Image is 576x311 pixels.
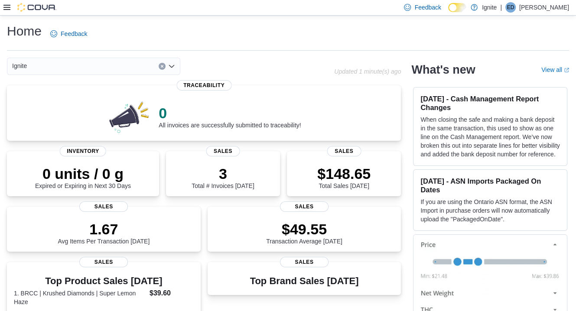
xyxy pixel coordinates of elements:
h2: What's new [411,63,475,77]
img: Cova [17,3,56,12]
p: If you are using the Ontario ASN format, the ASN Import in purchase orders will now automatically... [420,198,560,224]
h1: Home [7,23,42,40]
span: Sales [79,201,128,212]
p: [PERSON_NAME] [519,2,569,13]
span: Sales [280,201,329,212]
p: 0 units / 0 g [35,165,131,182]
h3: Top Product Sales [DATE] [14,276,194,286]
p: | [500,2,502,13]
div: Total # Invoices [DATE] [192,165,254,189]
svg: External link [564,68,569,73]
p: 3 [192,165,254,182]
span: ED [507,2,514,13]
span: Feedback [414,3,441,12]
div: Eric Dena [505,2,516,13]
div: Avg Items Per Transaction [DATE] [58,220,150,245]
div: Total Sales [DATE] [317,165,371,189]
span: Sales [280,257,329,267]
h3: [DATE] - Cash Management Report Changes [420,94,560,112]
span: Sales [79,257,128,267]
p: 0 [159,104,301,122]
button: Clear input [159,63,166,70]
p: 1.67 [58,220,150,238]
p: $148.65 [317,165,371,182]
span: Ignite [12,61,27,71]
div: All invoices are successfully submitted to traceability! [159,104,301,129]
button: Open list of options [168,63,175,70]
div: Expired or Expiring in Next 30 Days [35,165,131,189]
span: Feedback [61,29,87,38]
a: View allExternal link [541,66,569,73]
p: $49.55 [266,220,342,238]
img: 0 [107,99,152,134]
span: Sales [327,146,361,156]
span: Traceability [176,80,231,91]
p: Updated 1 minute(s) ago [334,68,401,75]
dd: $39.60 [150,288,194,298]
div: Transaction Average [DATE] [266,220,342,245]
a: Feedback [47,25,91,42]
input: Dark Mode [448,3,466,12]
h3: Top Brand Sales [DATE] [250,276,359,286]
h3: [DATE] - ASN Imports Packaged On Dates [420,177,560,194]
p: When closing the safe and making a bank deposit in the same transaction, this used to show as one... [420,115,560,159]
span: Inventory [60,146,106,156]
dt: 1. BRCC | Krushed Diamonds | Super Lemon Haze [14,289,146,306]
span: Dark Mode [448,12,449,13]
p: Ignite [482,2,497,13]
span: Sales [206,146,240,156]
